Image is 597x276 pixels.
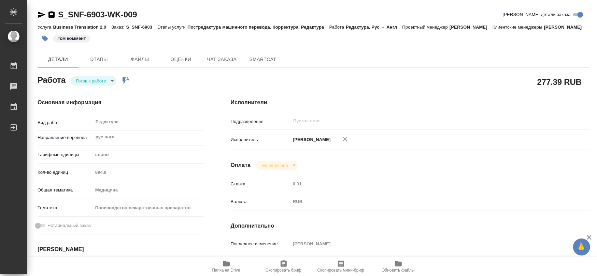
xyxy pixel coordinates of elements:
[503,11,571,18] span: [PERSON_NAME] детали заказа
[312,257,370,276] button: Скопировать мини-бриф
[402,25,450,30] p: Проектный менеджер
[38,11,46,19] button: Скопировать ссылку для ЯМессенджера
[38,187,93,194] p: Общая тематика
[231,118,290,125] p: Подразделение
[58,10,137,19] a: S_SNF-6903-WK-009
[266,268,301,273] span: Скопировать бриф
[93,167,203,177] input: Пустое поле
[290,136,331,143] p: [PERSON_NAME]
[47,11,56,19] button: Скопировать ссылку
[57,35,86,42] p: #см коммент
[259,163,290,168] button: Не оплачена
[83,55,115,64] span: Этапы
[544,25,587,30] p: [PERSON_NAME]
[537,76,582,88] h2: 277.39 RUB
[111,25,126,30] p: Заказ:
[370,257,427,276] button: Обновить файлы
[205,55,238,64] span: Чат заказа
[338,132,353,147] button: Удалить исполнителя
[231,161,251,169] h4: Оплата
[231,241,290,247] p: Последнее изменение
[38,31,53,46] button: Добавить тэг
[329,25,346,30] p: Работа
[38,73,66,86] h2: Работа
[346,25,402,30] p: Редактура, Рус → Англ
[71,76,116,86] div: Готов к работе
[74,78,108,84] button: Готов к работе
[256,161,298,170] div: Готов к работе
[53,35,91,41] span: см коммент
[290,179,559,189] input: Пустое поле
[493,25,544,30] p: Клиентские менеджеры
[165,55,197,64] span: Оценки
[42,55,74,64] span: Детали
[126,25,158,30] p: S_SNF-6903
[231,98,589,107] h4: Исполнители
[212,268,240,273] span: Папка на Drive
[231,181,290,187] p: Ставка
[317,268,364,273] span: Скопировать мини-бриф
[187,25,329,30] p: Постредактура машинного перевода, Корректура, Редактура
[38,134,93,141] p: Направление перевода
[93,202,203,214] div: Производство лекарственных препаратов
[290,239,559,249] input: Пустое поле
[93,149,203,160] div: слово
[246,55,279,64] span: SmartCat
[124,55,156,64] span: Файлы
[38,245,203,254] h4: [PERSON_NAME]
[47,222,91,229] span: Нотариальный заказ
[255,257,312,276] button: Скопировать бриф
[93,184,203,196] div: Медицина
[38,151,93,158] p: Тарифные единицы
[231,136,290,143] p: Исполнитель
[573,239,590,256] button: 🙏
[38,204,93,211] p: Тематика
[198,257,255,276] button: Папка на Drive
[38,25,53,30] p: Услуга
[293,117,543,125] input: Пустое поле
[157,25,187,30] p: Этапы услуги
[38,98,203,107] h4: Основная информация
[576,240,587,254] span: 🙏
[450,25,493,30] p: [PERSON_NAME]
[53,25,111,30] p: Business Translation 2.0
[290,196,559,208] div: RUB
[231,222,589,230] h4: Дополнительно
[38,169,93,176] p: Кол-во единиц
[382,268,415,273] span: Обновить файлы
[38,119,93,126] p: Вид работ
[231,198,290,205] p: Валюта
